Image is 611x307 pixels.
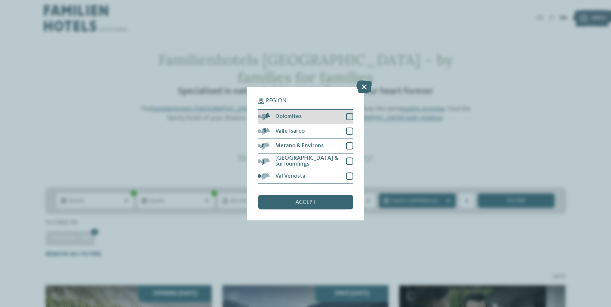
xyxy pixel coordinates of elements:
span: accept [295,200,316,205]
span: Valle Isarco [275,128,305,134]
span: Dolomites [275,114,302,120]
span: Region [266,98,287,104]
span: Val Venosta [275,173,305,179]
span: [GEOGRAPHIC_DATA] & surroundings [275,155,340,167]
span: Merano & Environs [275,143,324,149]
